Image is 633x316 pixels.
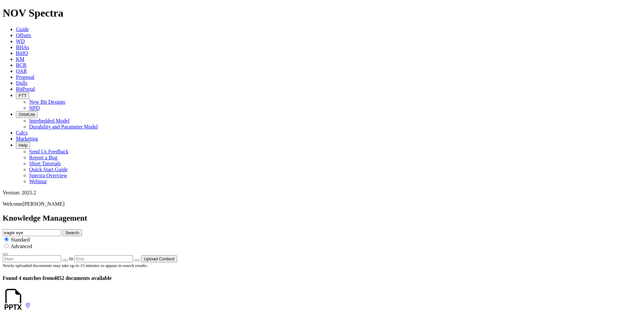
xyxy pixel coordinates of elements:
[3,7,630,19] h1: NOV Spectra
[29,99,65,105] a: New Bit Designs
[16,50,28,56] a: BitIQ
[16,86,35,92] a: BitPortal
[3,229,61,236] input: e.g. Smoothsteer Record
[16,32,31,38] a: Offsets
[19,112,35,117] span: OrbitLite
[3,263,148,268] small: Newly uploaded documents may take up to 15 minutes to appear in search results.
[29,179,47,184] a: Webinar
[16,74,34,80] a: Proposal
[29,167,68,172] a: Quick Start Guide
[29,149,69,154] a: Send Us Feedback
[16,56,24,62] a: KM
[3,255,61,262] input: Start
[19,93,26,98] span: FTT
[16,130,28,135] a: Calcs
[29,118,70,124] a: Interbedded Model
[3,275,630,281] h4: 4852 documents available
[23,201,65,207] span: [PERSON_NAME]
[16,80,27,86] a: Dulls
[16,92,29,99] button: FTT
[3,190,630,196] div: Version: 2025.2
[16,44,29,50] a: BHAs
[16,26,29,32] a: Guide
[3,214,630,223] h2: Knowledge Management
[16,142,30,149] button: Help
[16,111,38,118] button: OrbitLite
[29,173,67,178] a: Spectra Overview
[141,255,177,262] button: Upload Content
[69,256,73,261] span: to
[29,155,57,160] a: Report a Bug
[29,161,61,166] a: Short Tutorials
[11,243,32,249] span: Advanced
[16,62,26,68] a: BCR
[29,124,98,130] a: Durability and Parameter Model
[16,68,27,74] a: OAR
[16,136,38,141] a: Marketing
[16,38,25,44] a: WD
[3,275,54,281] span: Found 4 matches from
[3,201,630,207] p: Welcome
[63,229,82,236] button: Search
[29,105,40,111] a: NPD
[74,255,133,262] input: End
[11,237,30,242] span: Standard
[19,143,27,148] span: Help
